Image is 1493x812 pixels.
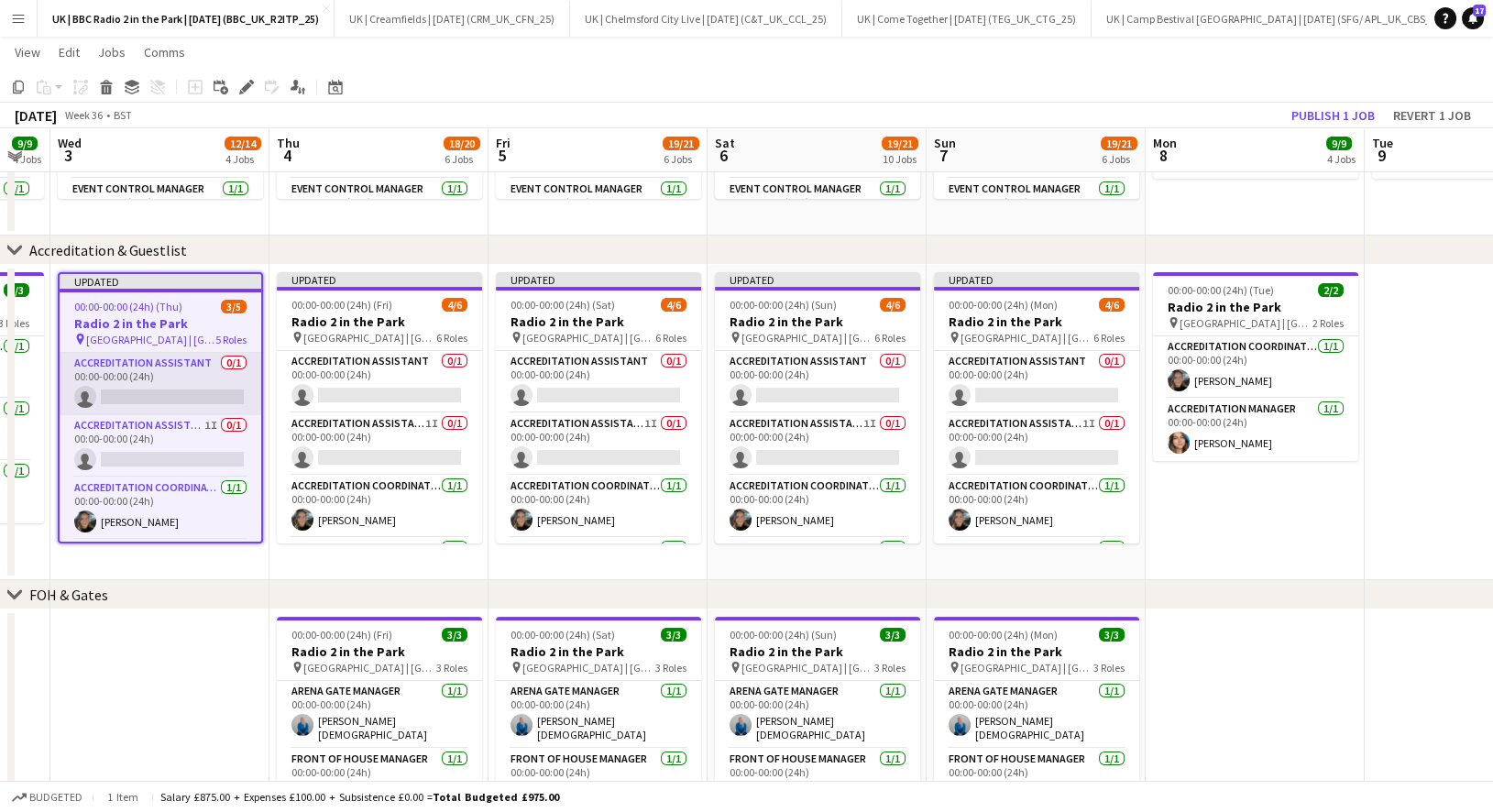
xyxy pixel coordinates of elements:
[7,40,48,64] a: View
[1180,316,1312,330] span: [GEOGRAPHIC_DATA] | [GEOGRAPHIC_DATA], [GEOGRAPHIC_DATA]
[1318,283,1344,297] span: 2/2
[51,40,87,64] a: Edit
[934,476,1139,538] app-card-role: Accreditation Coordinator1/100:00-00:00 (24h)[PERSON_NAME]
[882,137,918,150] span: 19/21
[60,353,261,415] app-card-role: Accreditation Assistant0/100:00-00:00 (24h)
[715,476,920,538] app-card-role: Accreditation Coordinator1/100:00-00:00 (24h)[PERSON_NAME]
[436,331,467,345] span: 6 Roles
[59,44,80,60] span: Edit
[1099,298,1125,312] span: 4/6
[1150,145,1177,166] span: 8
[442,298,467,312] span: 4/6
[715,538,920,600] app-card-role: Accreditation Manager1/1
[277,351,482,413] app-card-role: Accreditation Assistant0/100:00-00:00 (24h)
[1326,137,1352,150] span: 9/9
[74,300,182,313] span: 00:00-00:00 (24h) (Thu)
[934,272,1139,543] app-job-card: Updated00:00-00:00 (24h) (Mon)4/6Radio 2 in the Park [GEOGRAPHIC_DATA] | [GEOGRAPHIC_DATA], [GEOG...
[874,661,906,675] span: 3 Roles
[715,351,920,413] app-card-role: Accreditation Assistant0/100:00-00:00 (24h)
[496,179,701,241] app-card-role: Event Control Manager1/100:00-00:00 (24h)
[842,1,1092,37] button: UK | Come Together | [DATE] (TEG_UK_CTG_25)
[221,300,247,313] span: 3/5
[655,661,686,675] span: 3 Roles
[496,413,701,476] app-card-role: Accreditation Assistant1I0/100:00-00:00 (24h)
[496,538,701,600] app-card-role: Accreditation Manager1/1
[274,145,300,166] span: 4
[277,476,482,538] app-card-role: Accreditation Coordinator1/100:00-00:00 (24h)[PERSON_NAME]
[442,628,467,642] span: 3/3
[335,1,570,37] button: UK | Creamfields | [DATE] (CRM_UK_CFN_25)
[1168,283,1274,297] span: 00:00-00:00 (24h) (Tue)
[496,476,701,538] app-card-role: Accreditation Coordinator1/100:00-00:00 (24h)[PERSON_NAME]
[961,331,1093,345] span: [GEOGRAPHIC_DATA] | [GEOGRAPHIC_DATA], [GEOGRAPHIC_DATA]
[661,628,686,642] span: 3/3
[712,145,735,166] span: 6
[522,661,655,675] span: [GEOGRAPHIC_DATA] | [GEOGRAPHIC_DATA], [GEOGRAPHIC_DATA]
[934,313,1139,330] h3: Radio 2 in the Park
[1153,135,1177,151] span: Mon
[934,413,1139,476] app-card-role: Accreditation Assistant1I0/100:00-00:00 (24h)
[715,313,920,330] h3: Radio 2 in the Park
[160,790,559,804] div: Salary £875.00 + Expenses £100.00 + Subsistence £0.00 =
[60,108,106,122] span: Week 36
[661,298,686,312] span: 4/6
[663,137,699,150] span: 19/21
[934,681,1139,749] app-card-role: Arena Gate Manager1/100:00-00:00 (24h)[PERSON_NAME][DEMOGRAPHIC_DATA]
[60,415,261,477] app-card-role: Accreditation Assistant1I0/100:00-00:00 (24h)
[934,643,1139,660] h3: Radio 2 in the Park
[9,787,85,807] button: Budgeted
[493,145,510,166] span: 5
[883,152,917,166] div: 10 Jobs
[15,44,40,60] span: View
[29,241,187,259] div: Accreditation & Guestlist
[137,40,192,64] a: Comms
[1101,137,1137,150] span: 19/21
[715,749,920,811] app-card-role: Front of House Manager1/100:00-00:00 (24h)[PERSON_NAME]
[1102,152,1136,166] div: 6 Jobs
[445,152,479,166] div: 6 Jobs
[1462,7,1484,29] a: 17
[934,351,1139,413] app-card-role: Accreditation Assistant0/100:00-00:00 (24h)
[496,681,701,749] app-card-role: Arena Gate Manager1/100:00-00:00 (24h)[PERSON_NAME][DEMOGRAPHIC_DATA]
[934,749,1139,811] app-card-role: Front of House Manager1/100:00-00:00 (24h)[PERSON_NAME]
[303,331,436,345] span: [GEOGRAPHIC_DATA] | [GEOGRAPHIC_DATA], [GEOGRAPHIC_DATA]
[496,643,701,660] h3: Radio 2 in the Park
[277,643,482,660] h3: Radio 2 in the Park
[961,661,1093,675] span: [GEOGRAPHIC_DATA] | [GEOGRAPHIC_DATA], [GEOGRAPHIC_DATA]
[29,791,82,804] span: Budgeted
[1473,5,1486,16] span: 17
[114,108,132,122] div: BST
[4,283,29,297] span: 3/3
[58,272,263,543] app-job-card: Updated00:00-00:00 (24h) (Thu)3/5Radio 2 in the Park [GEOGRAPHIC_DATA] | [GEOGRAPHIC_DATA], [GEOG...
[1153,299,1358,315] h3: Radio 2 in the Park
[934,179,1139,241] app-card-role: Event Control Manager1/100:00-00:00 (24h)
[715,272,920,287] div: Updated
[496,272,701,287] div: Updated
[1093,661,1125,675] span: 3 Roles
[215,333,247,346] span: 5 Roles
[1153,336,1358,399] app-card-role: Accreditation Coordinator1/100:00-00:00 (24h)[PERSON_NAME]
[58,179,263,241] app-card-role: Event Control Manager1/100:00-00:00 (24h)
[1092,1,1461,37] button: UK | Camp Bestival [GEOGRAPHIC_DATA] | [DATE] (SFG/ APL_UK_CBS_25)
[715,179,920,241] app-card-role: Event Control Manager1/100:00-00:00 (24h)
[741,661,874,675] span: [GEOGRAPHIC_DATA] | [GEOGRAPHIC_DATA], [GEOGRAPHIC_DATA]
[1099,628,1125,642] span: 3/3
[1093,331,1125,345] span: 6 Roles
[496,351,701,413] app-card-role: Accreditation Assistant0/100:00-00:00 (24h)
[277,538,482,600] app-card-role: Accreditation Manager1/1
[101,790,145,804] span: 1 item
[277,272,482,543] div: Updated00:00-00:00 (24h) (Fri)4/6Radio 2 in the Park [GEOGRAPHIC_DATA] | [GEOGRAPHIC_DATA], [GEOG...
[277,749,482,811] app-card-role: Front of House Manager1/100:00-00:00 (24h)[PERSON_NAME]
[715,135,735,151] span: Sat
[277,179,482,241] app-card-role: Event Control Manager1/100:00-00:00 (24h)
[570,1,842,37] button: UK | Chelmsford City Live | [DATE] (C&T_UK_CCL_25)
[86,333,215,346] span: [GEOGRAPHIC_DATA] | [GEOGRAPHIC_DATA], [GEOGRAPHIC_DATA]
[949,628,1058,642] span: 00:00-00:00 (24h) (Mon)
[98,44,126,60] span: Jobs
[715,272,920,543] app-job-card: Updated00:00-00:00 (24h) (Sun)4/6Radio 2 in the Park [GEOGRAPHIC_DATA] | [GEOGRAPHIC_DATA], [GEOG...
[931,145,956,166] span: 7
[496,272,701,543] app-job-card: Updated00:00-00:00 (24h) (Sat)4/6Radio 2 in the Park [GEOGRAPHIC_DATA] | [GEOGRAPHIC_DATA], [GEOG...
